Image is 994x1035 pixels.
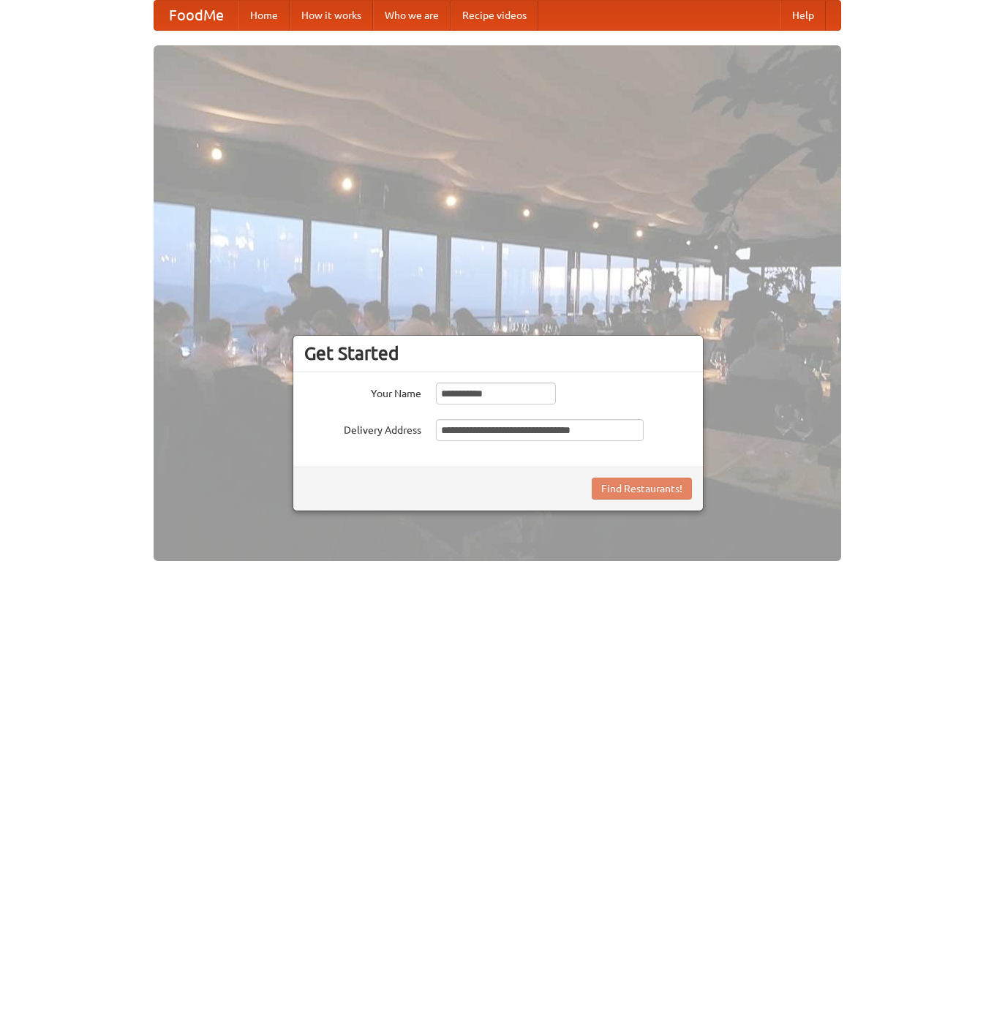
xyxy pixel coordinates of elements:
[592,478,692,500] button: Find Restaurants!
[451,1,538,30] a: Recipe videos
[290,1,373,30] a: How it works
[304,383,421,401] label: Your Name
[373,1,451,30] a: Who we are
[304,419,421,437] label: Delivery Address
[154,1,238,30] a: FoodMe
[238,1,290,30] a: Home
[304,342,692,364] h3: Get Started
[780,1,826,30] a: Help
